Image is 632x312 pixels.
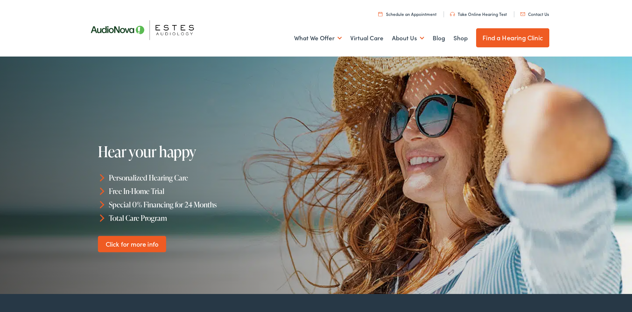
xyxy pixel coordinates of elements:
[450,11,507,17] a: Take Online Hearing Test
[378,11,437,17] a: Schedule an Appointment
[433,25,445,51] a: Blog
[378,12,382,16] img: utility icon
[98,236,166,252] a: Click for more info
[392,25,424,51] a: About Us
[520,11,549,17] a: Contact Us
[450,12,455,16] img: utility icon
[476,28,549,47] a: Find a Hearing Clinic
[98,171,319,184] li: Personalized Hearing Care
[98,184,319,198] li: Free In-Home Trial
[520,12,525,16] img: utility icon
[98,211,319,224] li: Total Care Program
[453,25,468,51] a: Shop
[294,25,342,51] a: What We Offer
[98,198,319,211] li: Special 0% Financing for 24 Months
[350,25,384,51] a: Virtual Care
[98,143,313,160] h1: Hear your happy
